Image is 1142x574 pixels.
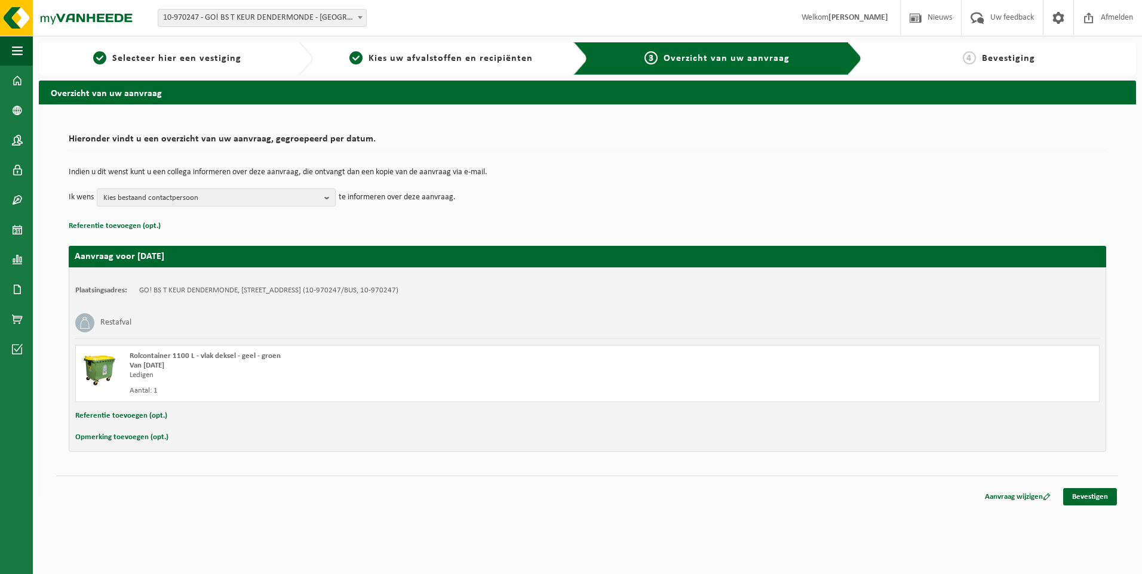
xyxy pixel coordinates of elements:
[75,252,164,261] strong: Aanvraag voor [DATE]
[75,408,167,424] button: Referentie toevoegen (opt.)
[103,189,320,207] span: Kies bestaand contactpersoon
[69,218,161,234] button: Referentie toevoegen (opt.)
[69,189,94,206] p: Ik wens
[75,430,168,445] button: Opmerking toevoegen (opt.)
[69,168,1106,177] p: Indien u dit wenst kunt u een collega informeren over deze aanvraag, die ontvangt dan een kopie v...
[82,351,118,387] img: WB-1100-HPE-GN-50.png
[100,313,131,332] h3: Restafval
[963,51,976,64] span: 4
[828,13,888,22] strong: [PERSON_NAME]
[339,189,456,206] p: te informeren over deze aanvraag.
[976,488,1060,505] a: Aanvraag wijzigen
[319,51,563,66] a: 2Kies uw afvalstoffen en recipiënten
[982,54,1035,63] span: Bevestiging
[664,54,790,63] span: Overzicht van uw aanvraag
[369,54,533,63] span: Kies uw afvalstoffen en recipiënten
[1063,488,1117,505] a: Bevestigen
[130,371,636,380] div: Ledigen
[45,51,289,66] a: 1Selecteer hier een vestiging
[39,81,1136,104] h2: Overzicht van uw aanvraag
[139,286,398,295] td: GO! BS T KEUR DENDERMONDE, [STREET_ADDRESS] (10-970247/BUS, 10-970247)
[158,9,367,27] span: 10-970247 - GO! BS T KEUR DENDERMONDE - DENDERMONDE
[75,286,127,294] strong: Plaatsingsadres:
[130,352,281,360] span: Rolcontainer 1100 L - vlak deksel - geel - groen
[112,54,241,63] span: Selecteer hier een vestiging
[644,51,658,64] span: 3
[93,51,106,64] span: 1
[69,134,1106,150] h2: Hieronder vindt u een overzicht van uw aanvraag, gegroepeerd per datum.
[158,10,366,26] span: 10-970247 - GO! BS T KEUR DENDERMONDE - DENDERMONDE
[97,189,336,206] button: Kies bestaand contactpersoon
[130,362,164,369] strong: Van [DATE]
[130,386,636,396] div: Aantal: 1
[349,51,363,64] span: 2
